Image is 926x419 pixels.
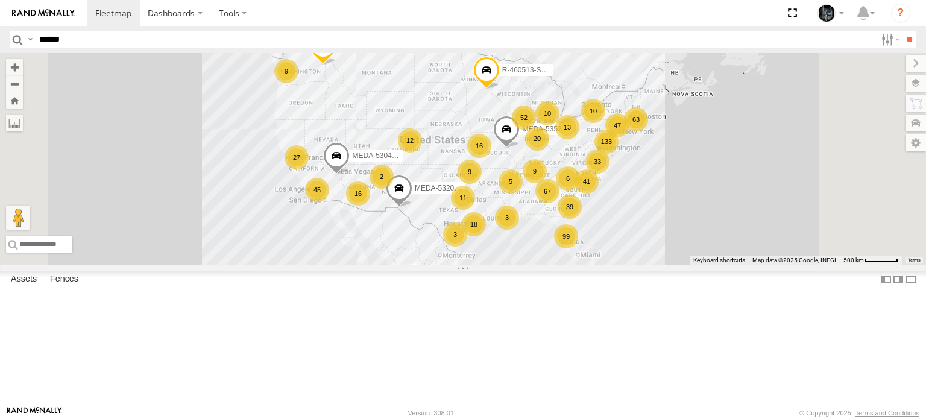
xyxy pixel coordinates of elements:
div: 63 [624,107,648,131]
label: Map Settings [906,134,926,151]
div: 12 [398,128,422,153]
div: 3 [495,206,519,230]
div: 6 [556,166,580,191]
span: MEDA-530413-Swing [352,151,421,160]
i: ? [891,4,910,23]
button: Zoom in [6,59,23,75]
div: 47 [605,113,629,137]
img: rand-logo.svg [12,9,75,17]
label: Search Filter Options [877,31,902,48]
span: Map data ©2025 Google, INEGI [752,257,836,263]
div: 41 [575,169,599,194]
button: Zoom out [6,75,23,92]
label: Search Query [25,31,35,48]
div: 39 [558,195,582,219]
div: 5 [499,169,523,194]
div: 27 [285,145,309,169]
span: MEDA-532005-Roll [415,184,477,192]
div: © Copyright 2025 - [799,409,919,417]
div: 99 [554,224,578,248]
div: 10 [581,99,605,123]
span: 500 km [843,257,864,263]
label: Fences [44,271,84,288]
span: R-460513-Swing [502,66,556,74]
div: 16 [346,181,370,206]
div: 10 [535,101,559,125]
div: 33 [585,150,609,174]
div: 133 [594,130,619,154]
div: Version: 308.01 [408,409,454,417]
label: Dock Summary Table to the Right [892,271,904,288]
div: 18 [462,212,486,236]
div: Joseph Lawrence [813,4,848,22]
a: Terms and Conditions [855,409,919,417]
div: 9 [523,159,547,183]
span: MEDA-535204-Roll [522,125,584,133]
label: Measure [6,115,23,131]
div: 2 [370,165,394,189]
div: 16 [467,134,491,158]
div: 52 [512,106,536,130]
div: 20 [525,127,549,151]
a: Terms (opens in new tab) [908,258,921,263]
button: Drag Pegman onto the map to open Street View [6,206,30,230]
div: 9 [274,59,298,83]
div: 9 [458,160,482,184]
label: Hide Summary Table [905,271,917,288]
div: 11 [451,186,475,210]
button: Keyboard shortcuts [693,256,745,265]
button: Zoom Home [6,92,23,109]
button: Map Scale: 500 km per 53 pixels [840,256,902,265]
div: 67 [535,179,559,203]
div: 13 [555,115,579,139]
div: 3 [443,222,467,247]
div: 45 [305,178,329,202]
label: Assets [5,271,43,288]
label: Dock Summary Table to the Left [880,271,892,288]
a: Visit our Website [7,407,62,419]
